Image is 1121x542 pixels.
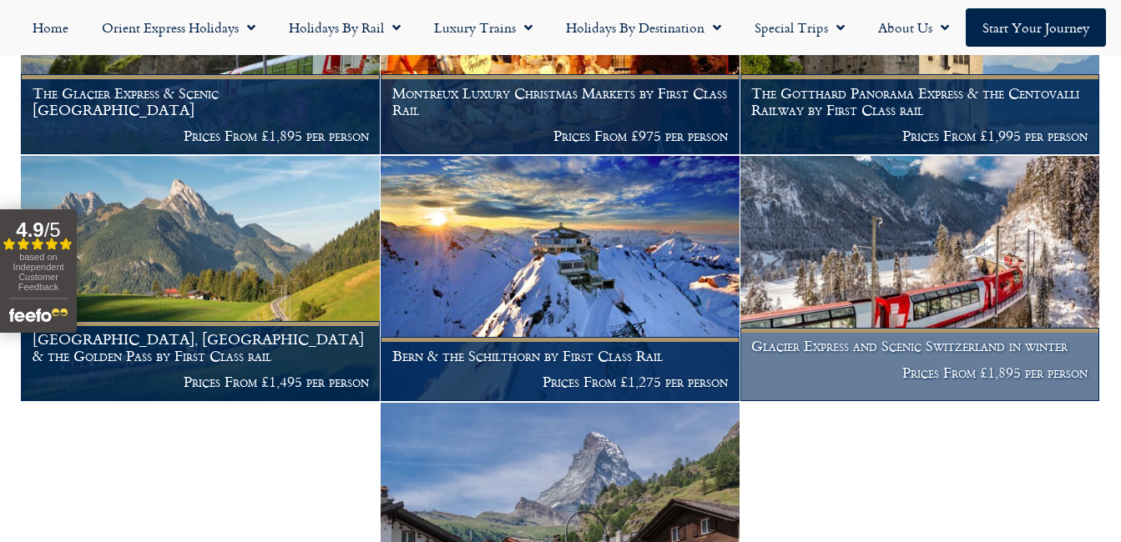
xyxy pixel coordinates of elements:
[751,338,1088,354] h1: Glacier Express and Scenic Switzerland in winter
[392,85,729,118] h1: Montreux Luxury Christmas Markets by First Class Rail
[392,128,729,144] p: Prices From £975 per person
[272,8,417,47] a: Holidays by Rail
[417,8,549,47] a: Luxury Trains
[85,8,272,47] a: Orient Express Holidays
[16,8,85,47] a: Home
[33,85,369,118] h1: The Glacier Express & Scenic [GEOGRAPHIC_DATA]
[751,85,1088,118] h1: The Gotthard Panorama Express & the Centovalli Railway by First Class rail
[392,348,729,364] h1: Bern & the Schilthorn by First Class Rail
[751,364,1088,381] p: Prices From £1,895 per person
[738,8,861,47] a: Special Trips
[33,128,369,144] p: Prices From £1,895 per person
[33,331,369,364] h1: [GEOGRAPHIC_DATA], [GEOGRAPHIC_DATA] & the Golden Pass by First Class rail
[33,374,369,390] p: Prices From £1,495 per person
[8,8,1113,47] nav: Menu
[966,8,1106,47] a: Start your Journey
[740,156,1100,401] a: Glacier Express and Scenic Switzerland in winter Prices From £1,895 per person
[21,156,381,401] a: [GEOGRAPHIC_DATA], [GEOGRAPHIC_DATA] & the Golden Pass by First Class rail Prices From £1,495 per...
[392,374,729,390] p: Prices From £1,275 per person
[861,8,966,47] a: About Us
[381,156,740,401] a: Bern & the Schilthorn by First Class Rail Prices From £1,275 per person
[549,8,738,47] a: Holidays by Destination
[751,128,1088,144] p: Prices From £1,995 per person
